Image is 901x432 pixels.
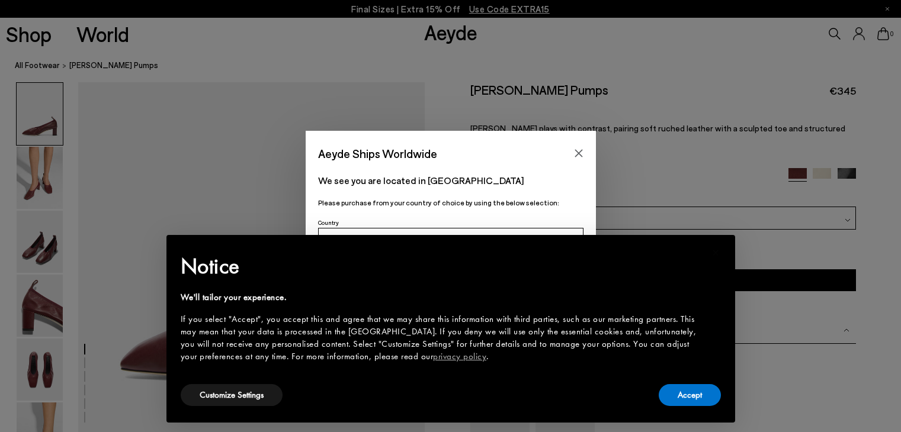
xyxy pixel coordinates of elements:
[318,173,583,188] p: We see you are located in [GEOGRAPHIC_DATA]
[712,243,720,262] span: ×
[702,238,730,267] button: Close this notice
[318,219,339,226] span: Country
[318,197,583,208] p: Please purchase from your country of choice by using the below selection:
[570,144,588,162] button: Close
[181,384,283,406] button: Customize Settings
[181,251,702,282] h2: Notice
[181,313,702,363] div: If you select "Accept", you accept this and agree that we may share this information with third p...
[318,143,437,164] span: Aeyde Ships Worldwide
[181,291,702,304] div: We'll tailor your experience.
[659,384,721,406] button: Accept
[433,350,486,362] a: privacy policy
